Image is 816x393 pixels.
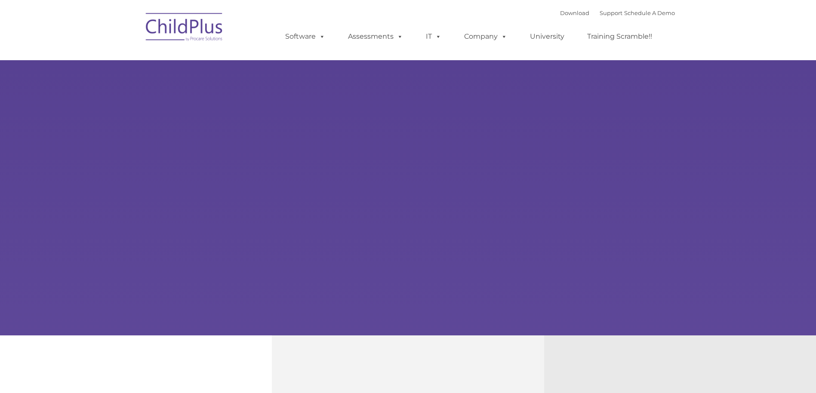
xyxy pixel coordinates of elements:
[417,28,450,45] a: IT
[624,9,675,16] a: Schedule A Demo
[339,28,412,45] a: Assessments
[277,28,334,45] a: Software
[579,28,661,45] a: Training Scramble!!
[142,7,228,50] img: ChildPlus by Procare Solutions
[560,9,675,16] font: |
[521,28,573,45] a: University
[600,9,622,16] a: Support
[560,9,589,16] a: Download
[456,28,516,45] a: Company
